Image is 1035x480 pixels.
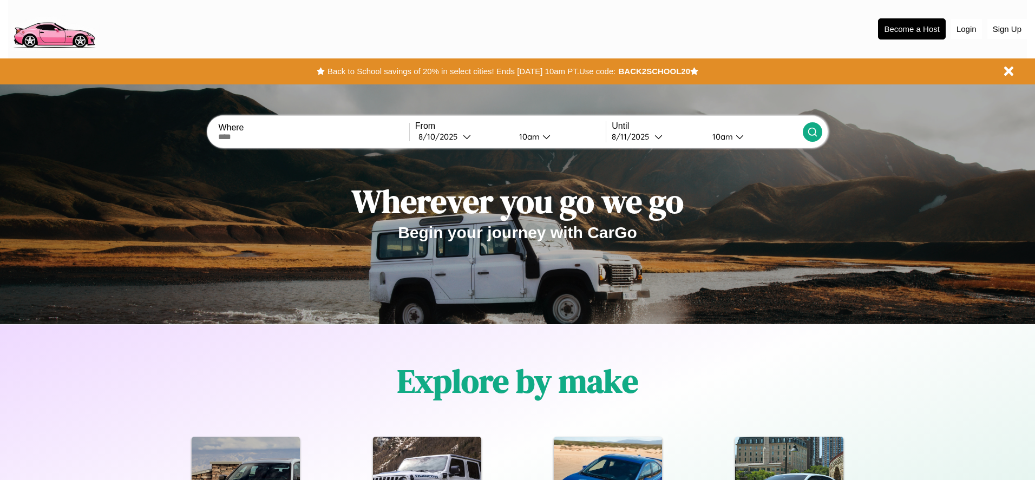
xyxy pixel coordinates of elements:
div: 8 / 11 / 2025 [612,131,654,142]
label: Until [612,121,802,131]
button: Login [951,19,982,39]
div: 10am [514,131,542,142]
img: logo [8,5,100,51]
label: From [415,121,606,131]
button: Back to School savings of 20% in select cities! Ends [DATE] 10am PT.Use code: [325,64,618,79]
h1: Explore by make [397,359,638,403]
label: Where [218,123,409,133]
button: 10am [704,131,802,142]
button: 10am [510,131,606,142]
button: Sign Up [987,19,1027,39]
button: Become a Host [878,18,946,40]
button: 8/10/2025 [415,131,510,142]
b: BACK2SCHOOL20 [618,67,690,76]
div: 8 / 10 / 2025 [418,131,463,142]
div: 10am [707,131,736,142]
